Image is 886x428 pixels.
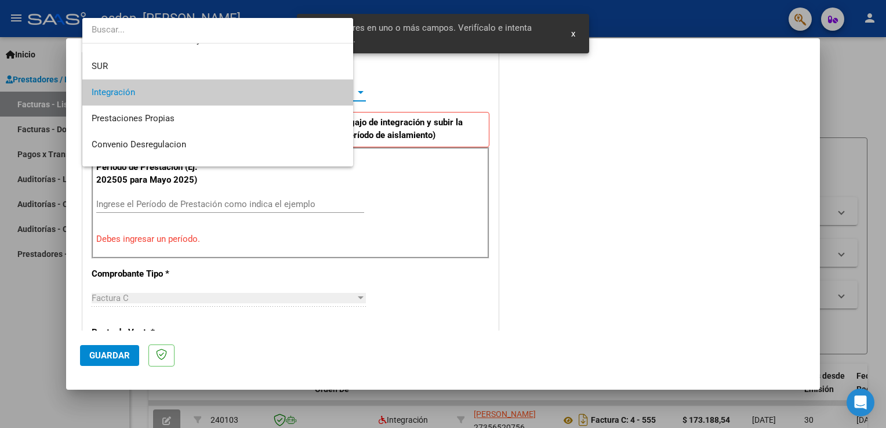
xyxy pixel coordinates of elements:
span: Integración [92,87,135,97]
span: Capita [92,165,117,176]
span: SUR [92,61,108,71]
span: Prestaciones Propias [92,113,175,124]
div: Open Intercom Messenger [847,389,874,416]
span: Convenio Desregulacion [92,139,186,150]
